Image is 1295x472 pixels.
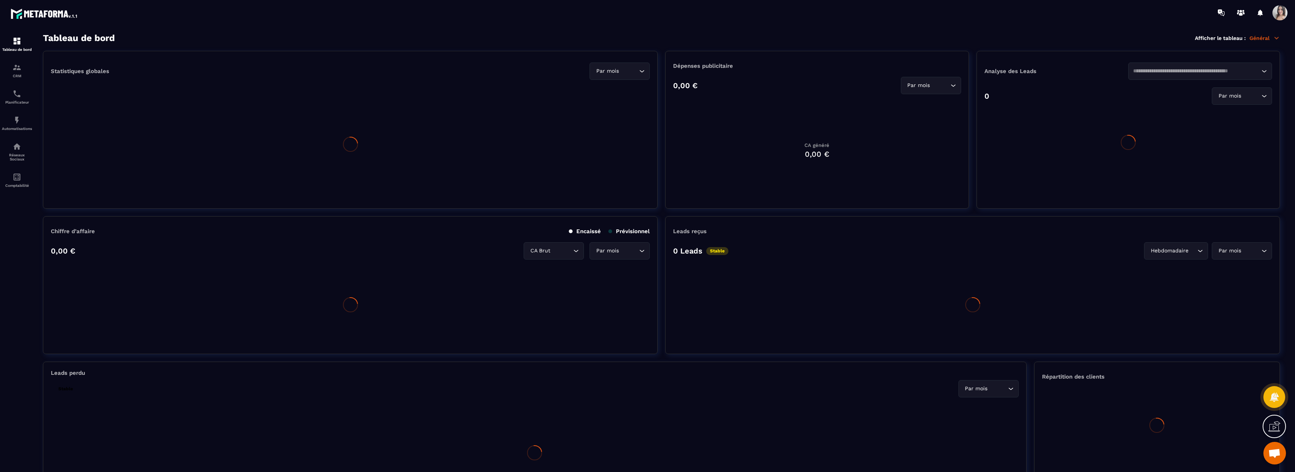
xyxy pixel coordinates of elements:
p: 0 Leads [673,246,702,255]
input: Search for option [932,81,949,90]
p: Planificateur [2,100,32,104]
a: social-networksocial-networkRéseaux Sociaux [2,136,32,167]
div: Search for option [1128,63,1272,80]
img: automations [12,116,21,125]
input: Search for option [620,247,637,255]
span: Par mois [1217,92,1243,100]
span: CA Brut [529,247,552,255]
span: Par mois [594,67,620,75]
p: 0,00 € [673,81,698,90]
span: Par mois [963,385,989,393]
p: CRM [2,74,32,78]
p: Afficher le tableau : [1195,35,1246,41]
p: Comptabilité [2,183,32,188]
div: Search for option [1144,242,1208,260]
p: Répartition des clients [1042,373,1272,380]
a: formationformationCRM [2,57,32,84]
div: Search for option [524,242,584,260]
input: Search for option [1133,67,1260,75]
a: Ouvrir le chat [1263,442,1286,464]
p: Dépenses publicitaire [673,63,961,69]
p: Chiffre d’affaire [51,228,95,235]
p: Automatisations [2,127,32,131]
img: scheduler [12,89,21,98]
span: Par mois [906,81,932,90]
div: Search for option [901,77,961,94]
img: formation [12,63,21,72]
span: Par mois [1217,247,1243,255]
p: 0,00 € [51,246,75,255]
span: Hebdomadaire [1149,247,1190,255]
div: Search for option [1212,242,1272,260]
p: Réseaux Sociaux [2,153,32,161]
input: Search for option [1243,92,1260,100]
a: schedulerschedulerPlanificateur [2,84,32,110]
img: accountant [12,173,21,182]
p: Statistiques globales [51,68,109,75]
a: accountantaccountantComptabilité [2,167,32,193]
p: Encaissé [569,228,601,235]
p: Leads perdu [51,370,85,376]
p: Leads reçus [673,228,707,235]
a: automationsautomationsAutomatisations [2,110,32,136]
p: Prévisionnel [608,228,650,235]
input: Search for option [989,385,1006,393]
p: Stable [55,385,77,393]
span: Par mois [594,247,620,255]
p: 0 [984,92,989,101]
img: logo [11,7,78,20]
p: Analyse des Leads [984,68,1128,75]
div: Search for option [590,63,650,80]
input: Search for option [1243,247,1260,255]
img: formation [12,37,21,46]
img: social-network [12,142,21,151]
p: Tableau de bord [2,47,32,52]
div: Search for option [590,242,650,260]
p: Général [1249,35,1280,41]
input: Search for option [1190,247,1196,255]
input: Search for option [552,247,571,255]
div: Search for option [958,380,1019,397]
h3: Tableau de bord [43,33,115,43]
a: formationformationTableau de bord [2,31,32,57]
input: Search for option [620,67,637,75]
div: Search for option [1212,87,1272,105]
p: Stable [706,247,728,255]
